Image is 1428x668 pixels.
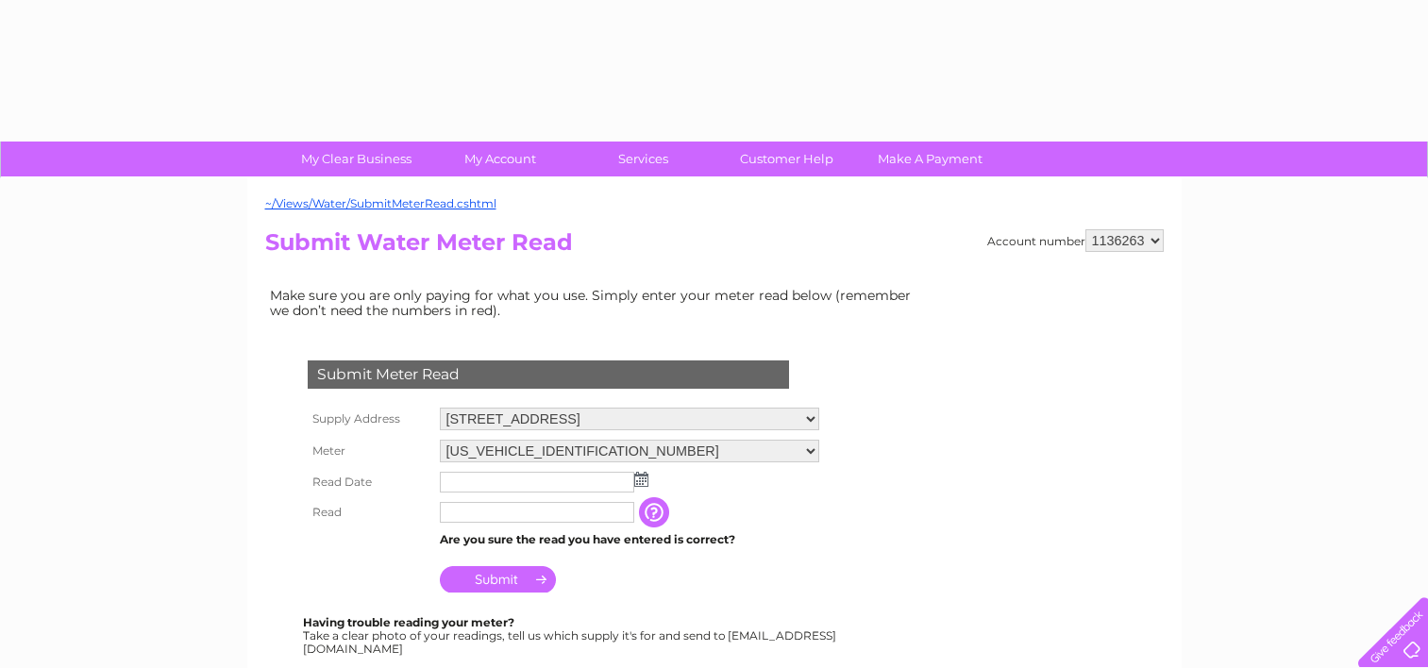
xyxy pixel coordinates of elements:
[265,196,496,210] a: ~/Views/Water/SubmitMeterRead.cshtml
[422,142,578,176] a: My Account
[303,403,435,435] th: Supply Address
[303,615,514,629] b: Having trouble reading your meter?
[265,283,926,323] td: Make sure you are only paying for what you use. Simply enter your meter read below (remember we d...
[987,229,1164,252] div: Account number
[639,497,673,527] input: Information
[303,467,435,497] th: Read Date
[435,527,824,552] td: Are you sure the read you have entered is correct?
[308,360,789,389] div: Submit Meter Read
[634,472,648,487] img: ...
[709,142,865,176] a: Customer Help
[303,435,435,467] th: Meter
[440,566,556,593] input: Submit
[852,142,1008,176] a: Make A Payment
[265,229,1164,265] h2: Submit Water Meter Read
[278,142,434,176] a: My Clear Business
[565,142,721,176] a: Services
[303,497,435,527] th: Read
[303,616,839,655] div: Take a clear photo of your readings, tell us which supply it's for and send to [EMAIL_ADDRESS][DO...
